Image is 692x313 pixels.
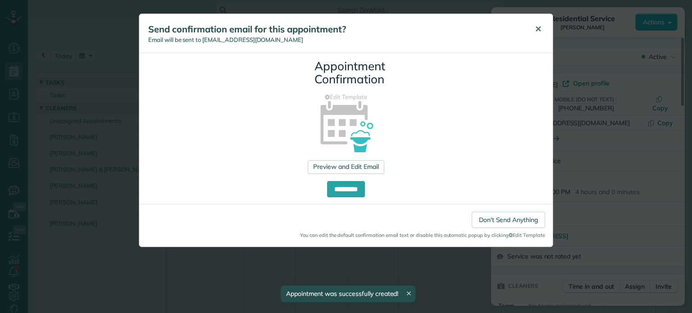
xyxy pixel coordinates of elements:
div: Appointment was successfully created! [281,286,416,302]
a: Preview and Edit Email [308,160,384,174]
h5: Send confirmation email for this appointment? [148,23,522,36]
span: Email will be sent to [EMAIL_ADDRESS][DOMAIN_NAME] [148,36,303,43]
small: You can edit the default confirmation email text or disable this automatic popup by clicking Edit... [147,231,545,239]
a: Don't Send Anything [472,212,545,228]
img: appointment_confirmation_icon-141e34405f88b12ade42628e8c248340957700ab75a12ae832a8710e9b578dc5.png [306,85,387,166]
a: Edit Template [146,93,546,101]
h3: Appointment Confirmation [314,60,378,86]
span: ✕ [535,24,542,34]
